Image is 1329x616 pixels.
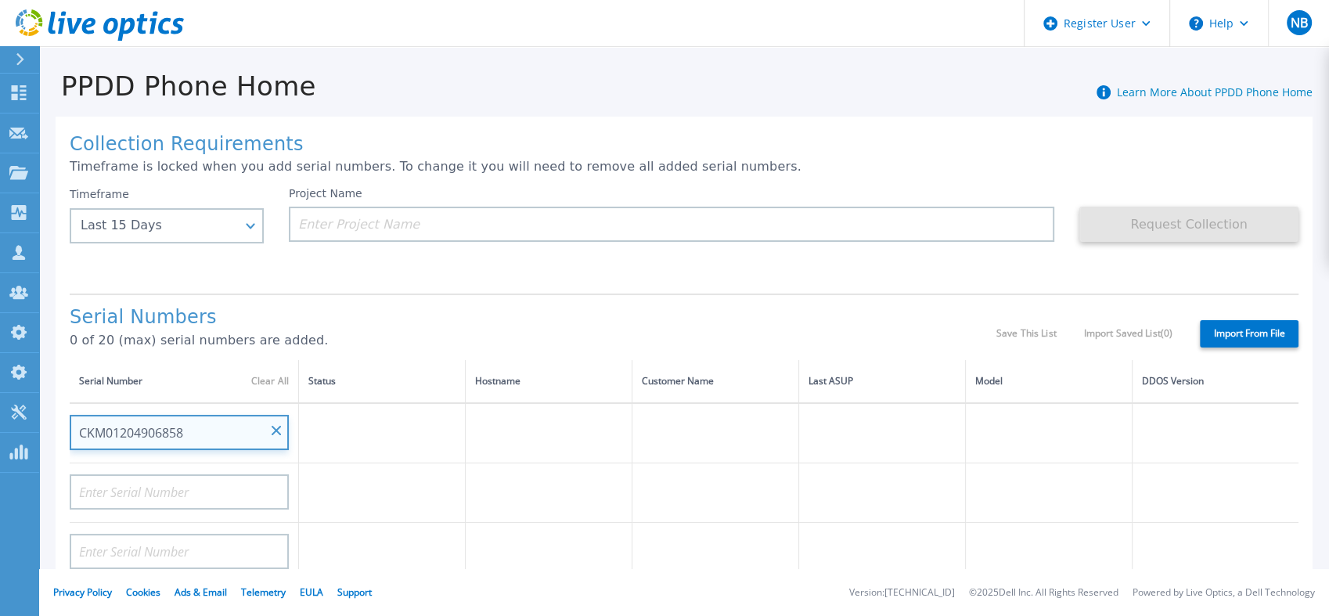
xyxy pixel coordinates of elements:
p: Timeframe is locked when you add serial numbers. To change it you will need to remove all added s... [70,160,1298,174]
a: Cookies [126,585,160,599]
h1: Serial Numbers [70,307,996,329]
span: NB [1290,16,1307,29]
input: Enter Project Name [289,207,1054,242]
a: Ads & Email [175,585,227,599]
a: Learn More About PPDD Phone Home [1117,85,1313,99]
th: DDOS Version [1132,360,1298,403]
th: Customer Name [632,360,798,403]
li: Powered by Live Optics, a Dell Technology [1133,588,1315,598]
th: Last ASUP [798,360,965,403]
h1: Collection Requirements [70,134,1298,156]
th: Status [299,360,466,403]
li: Version: [TECHNICAL_ID] [849,588,955,598]
input: Enter Serial Number [70,474,289,510]
label: Project Name [289,188,362,199]
a: Support [337,585,372,599]
input: Enter Serial Number [70,415,289,450]
div: Serial Number [79,373,289,390]
input: Enter Serial Number [70,534,289,569]
div: Last 15 Days [81,218,236,232]
label: Import From File [1200,320,1298,348]
button: Request Collection [1079,207,1298,242]
li: © 2025 Dell Inc. All Rights Reserved [969,588,1118,598]
h1: PPDD Phone Home [39,71,316,102]
a: EULA [300,585,323,599]
p: 0 of 20 (max) serial numbers are added. [70,333,996,348]
th: Hostname [465,360,632,403]
a: Privacy Policy [53,585,112,599]
label: Timeframe [70,188,129,200]
a: Telemetry [241,585,286,599]
th: Model [965,360,1132,403]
